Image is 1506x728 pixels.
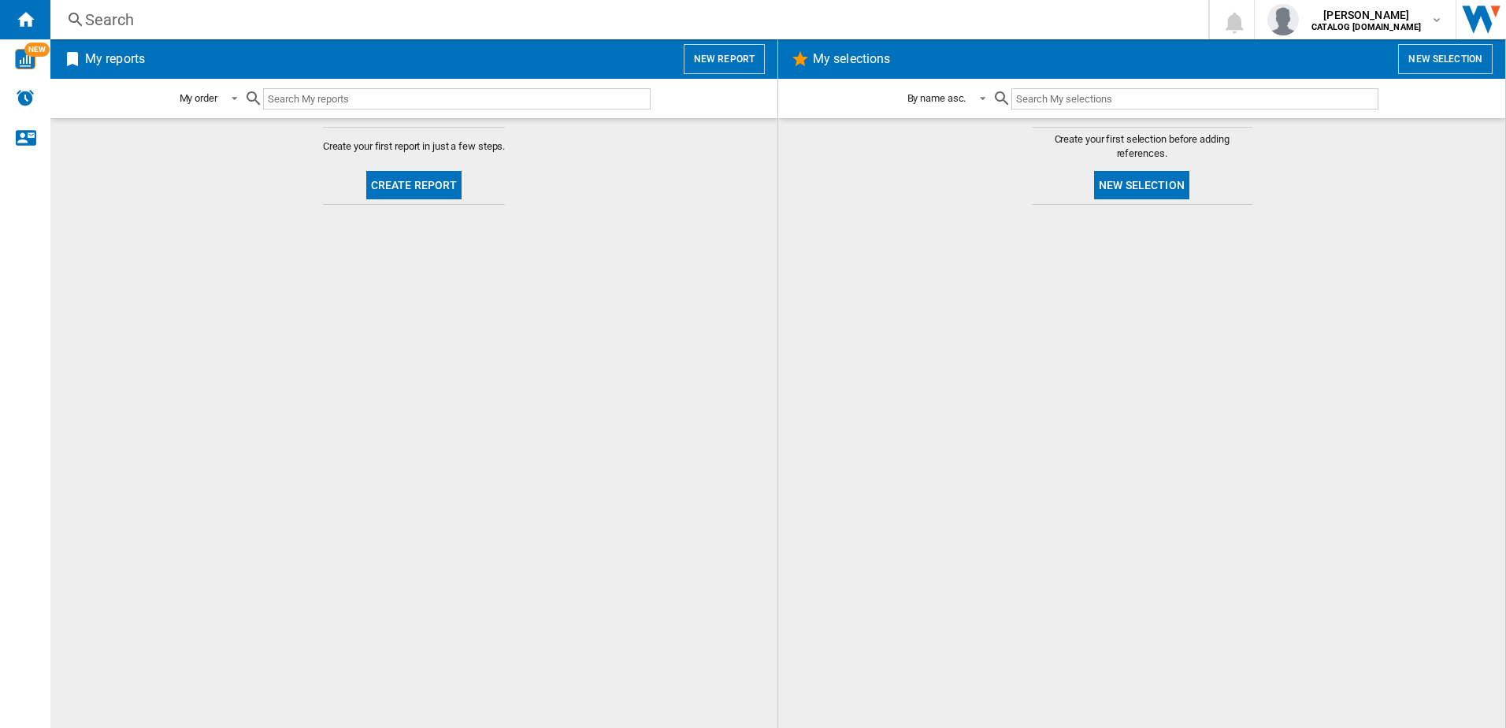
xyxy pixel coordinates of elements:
[684,44,765,74] button: New report
[1398,44,1493,74] button: New selection
[1032,132,1252,161] span: Create your first selection before adding references.
[1311,22,1421,32] b: CATALOG [DOMAIN_NAME]
[1311,7,1421,23] span: [PERSON_NAME]
[15,49,35,69] img: wise-card.svg
[24,43,50,57] span: NEW
[366,171,462,199] button: Create report
[1094,171,1189,199] button: New selection
[16,88,35,107] img: alerts-logo.svg
[85,9,1167,31] div: Search
[263,88,651,110] input: Search My reports
[82,44,148,74] h2: My reports
[1267,4,1299,35] img: profile.jpg
[810,44,893,74] h2: My selections
[907,92,966,104] div: By name asc.
[1011,88,1378,110] input: Search My selections
[180,92,217,104] div: My order
[323,139,506,154] span: Create your first report in just a few steps.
